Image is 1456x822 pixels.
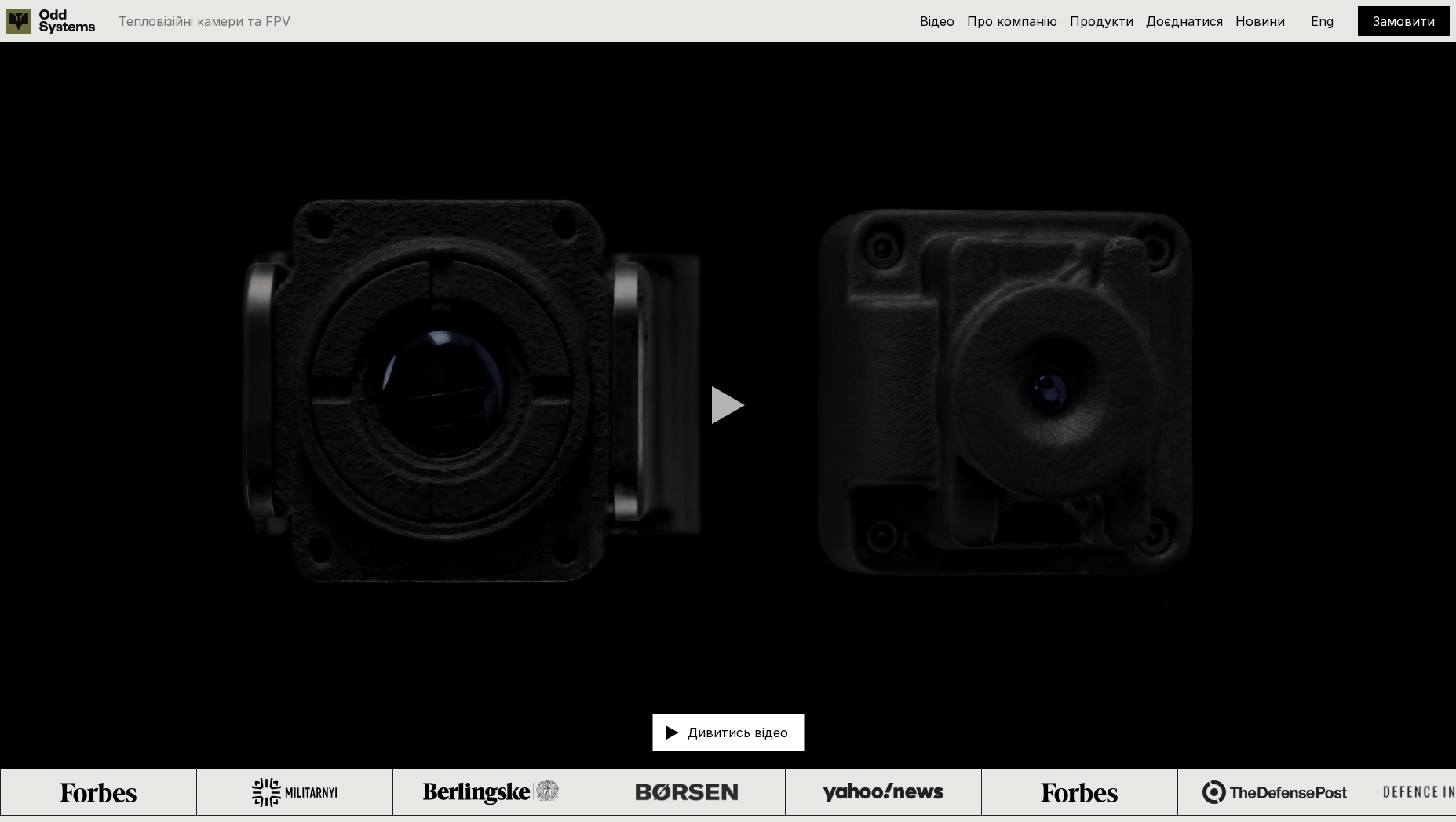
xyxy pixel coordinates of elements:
[1146,13,1223,29] a: Доєднатися
[1070,13,1133,29] a: Продукти
[1311,15,1334,27] p: Eng
[967,13,1057,29] a: Про компанію
[1373,13,1435,29] a: Замовити
[1235,13,1285,29] a: Новини
[688,726,788,739] p: Дивитись відео
[920,13,954,29] a: Відео
[119,15,290,27] p: Тепловізійні камери та FPV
